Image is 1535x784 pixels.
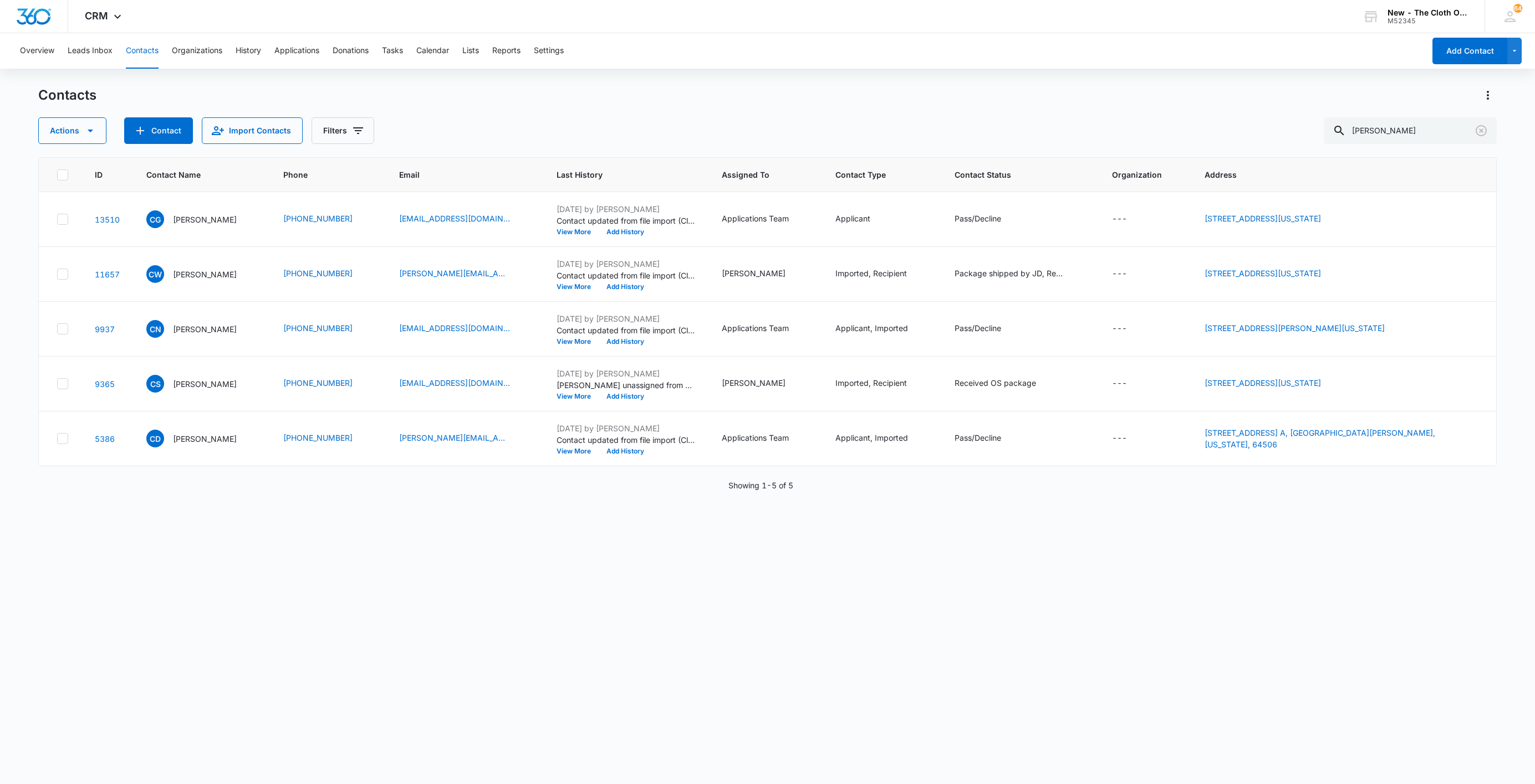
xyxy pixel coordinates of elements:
[557,270,695,281] p: Contact updated from file import (Cloth diaper supply 6_26_24 - Populate number field.csv): --
[146,210,257,228] div: Contact Name - Carley Gray - Select to Edit Field
[955,267,1065,279] div: Package shipped by JD, Received OS package
[173,378,237,390] p: [PERSON_NAME]
[1205,322,1405,336] div: Address - 816 Lilly Ln, Cincinnati, Ohio, 45245 - Select to Edit Field
[722,267,805,281] div: Assigned To - Abigail Adams - Select to Edit Field
[462,33,479,69] button: Lists
[399,432,530,445] div: Email - carley.rebecca@icloud.com - Select to Edit Field
[955,432,1001,443] div: Pass/Decline
[599,448,652,455] button: Add History
[1112,377,1147,390] div: Organization - - Select to Edit Field
[283,169,356,180] span: Phone
[283,213,353,224] a: [PHONE_NUMBER]
[146,265,257,283] div: Contact Name - Carley Wilson - Select to Edit Field
[399,267,530,281] div: Email - carley.michelle.weldy@gmail.com - Select to Edit Field
[492,33,521,69] button: Reports
[1112,432,1147,445] div: Organization - - Select to Edit Field
[283,377,353,389] a: [PHONE_NUMBER]
[722,322,809,336] div: Assigned To - Applications Team - Select to Edit Field
[835,169,912,180] span: Contact Type
[1388,8,1468,17] div: account name
[20,33,54,69] button: Overview
[283,322,373,336] div: Phone - (513)628-2877 - Select to Edit Field
[599,229,652,235] button: Add History
[557,338,599,345] button: View More
[38,117,106,144] button: Actions
[955,169,1069,180] span: Contact Status
[955,267,1085,281] div: Contact Status - Package shipped by JD, Received OS package - Select to Edit Field
[955,213,1001,224] div: Pass/Decline
[557,258,695,270] p: [DATE] by [PERSON_NAME]
[599,338,652,345] button: Add History
[274,33,319,69] button: Applications
[399,377,530,390] div: Email - Carleyspears16@gmail.com - Select to Edit Field
[557,283,599,290] button: View More
[557,422,695,434] p: [DATE] by [PERSON_NAME]
[146,430,257,447] div: Contact Name - Carley Downs - Select to Edit Field
[835,267,907,279] div: Imported, Recipient
[955,322,1001,334] div: Pass/Decline
[955,377,1056,390] div: Contact Status - Received OS package - Select to Edit Field
[173,269,237,280] p: [PERSON_NAME]
[236,33,261,69] button: History
[95,215,120,224] a: Navigate to contact details page for Carley Gray
[835,322,928,336] div: Contact Type - Applicant, Imported - Select to Edit Field
[557,229,599,235] button: View More
[722,169,793,180] span: Assigned To
[283,322,353,334] a: [PHONE_NUMBER]
[835,322,908,334] div: Applicant, Imported
[283,213,373,226] div: Phone - 8104599177 - Select to Edit Field
[955,377,1036,389] div: Received OS package
[68,33,113,69] button: Leads Inbox
[146,169,241,180] span: Contact Name
[1112,322,1147,336] div: Organization - - Select to Edit Field
[283,267,373,281] div: Phone - 502-642-3176 - Select to Edit Field
[95,324,115,334] a: Navigate to contact details page for Carley Neal
[146,320,257,338] div: Contact Name - Carley Neal - Select to Edit Field
[38,87,96,104] h1: Contacts
[1205,427,1478,450] div: Address - 724 North 25th Street, Apt. A, Saint Joseph, Missouri, 64506 - Select to Edit Field
[835,213,890,226] div: Contact Type - Applicant - Select to Edit Field
[146,375,257,393] div: Contact Name - Carley Sturgell - Select to Edit Field
[1112,322,1127,336] div: ---
[835,432,928,445] div: Contact Type - Applicant, Imported - Select to Edit Field
[557,393,599,400] button: View More
[835,213,870,224] div: Applicant
[283,432,353,443] a: [PHONE_NUMBER]
[1205,213,1341,226] div: Address - 55 Fireside Lane, Pontiac, Michigan, 48340 - Select to Edit Field
[1205,269,1321,278] a: [STREET_ADDRESS][US_STATE]
[557,368,695,379] p: [DATE] by [PERSON_NAME]
[534,33,564,69] button: Settings
[1479,86,1497,104] button: Actions
[722,432,789,443] div: Applications Team
[1324,117,1497,144] input: Search Contacts
[1205,378,1321,388] a: [STREET_ADDRESS][US_STATE]
[146,210,164,228] span: CG
[1205,428,1435,449] a: [STREET_ADDRESS] A, [GEOGRAPHIC_DATA][PERSON_NAME], [US_STATE], 64506
[95,169,104,180] span: ID
[722,377,786,389] div: [PERSON_NAME]
[95,379,115,389] a: Navigate to contact details page for Carley Sturgell
[146,320,164,338] span: CN
[955,322,1021,336] div: Contact Status - Pass/Decline - Select to Edit Field
[599,393,652,400] button: Add History
[173,214,237,225] p: [PERSON_NAME]
[283,267,353,279] a: [PHONE_NUMBER]
[1112,267,1147,281] div: Organization - - Select to Edit Field
[722,213,809,226] div: Assigned To - Applications Team - Select to Edit Field
[399,213,510,224] a: [EMAIL_ADDRESS][DOMAIN_NAME]
[722,267,786,279] div: [PERSON_NAME]
[382,33,403,69] button: Tasks
[283,432,373,445] div: Phone - (816) 259-6334 - Select to Edit Field
[1432,38,1507,64] button: Add Contact
[146,265,164,283] span: CW
[557,434,695,446] p: Contact updated from file import (Cloth diaper supply 6_26_24 - Populate number field.csv): -- Cl...
[126,33,159,69] button: Contacts
[95,434,115,443] a: Navigate to contact details page for Carley Downs
[557,448,599,455] button: View More
[1205,169,1462,180] span: Address
[1112,213,1147,226] div: Organization - - Select to Edit Field
[955,213,1021,226] div: Contact Status - Pass/Decline - Select to Edit Field
[146,430,164,447] span: CD
[557,203,695,215] p: [DATE] by [PERSON_NAME]
[1513,4,1522,13] span: 64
